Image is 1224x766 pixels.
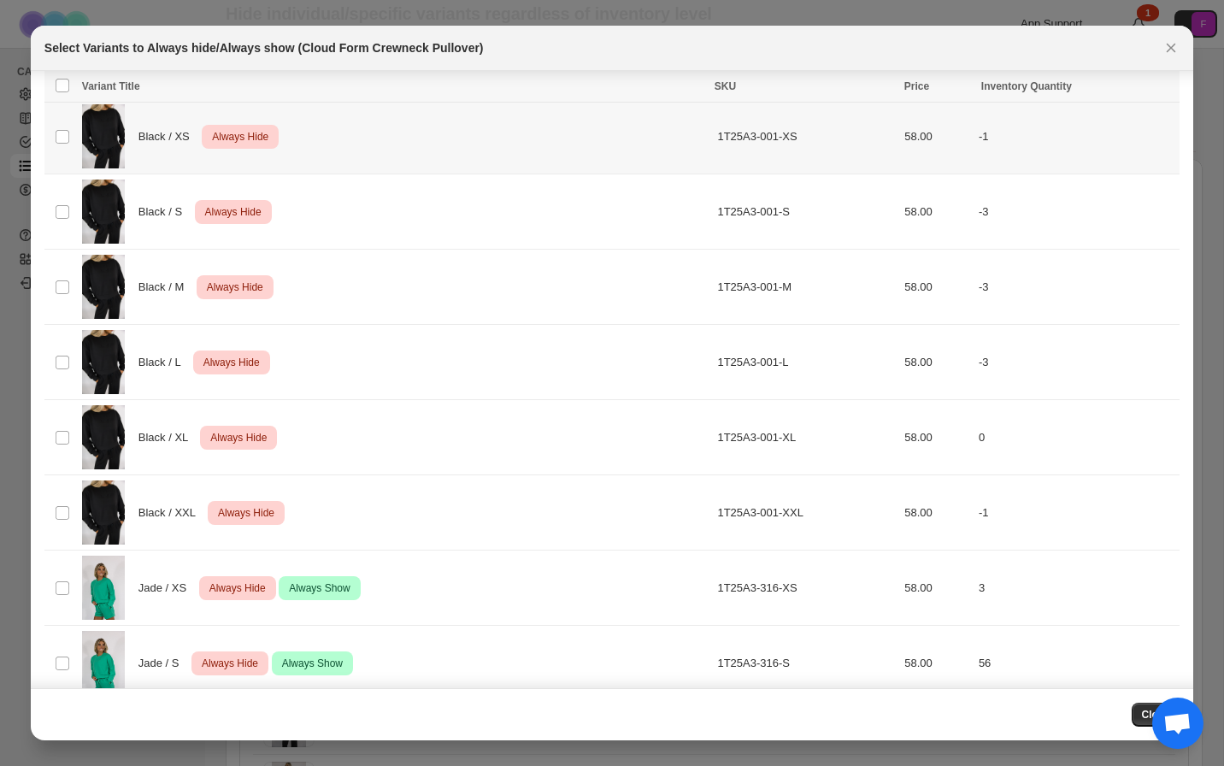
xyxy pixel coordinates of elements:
[82,104,125,168] img: G81A4922.jpg
[82,480,125,545] img: G81A4922.jpg
[974,626,1180,701] td: 56
[904,80,929,92] span: Price
[279,653,346,674] span: Always Show
[200,352,263,373] span: Always Hide
[974,325,1180,400] td: -3
[712,174,899,250] td: 1T25A3-001-S
[82,80,140,92] span: Variant Title
[138,504,205,521] span: Black / XXL
[981,80,1072,92] span: Inventory Quantity
[712,250,899,325] td: 1T25A3-001-M
[209,127,272,147] span: Always Hide
[974,551,1180,626] td: 3
[712,99,899,174] td: 1T25A3-001-XS
[712,626,899,701] td: 1T25A3-316-S
[82,255,125,319] img: G81A4922.jpg
[899,325,974,400] td: 58.00
[138,429,197,446] span: Black / XL
[1142,708,1170,722] span: Close
[82,556,125,620] img: G81A6266.jpg
[138,580,196,597] span: Jade / XS
[198,653,262,674] span: Always Hide
[974,250,1180,325] td: -3
[82,330,125,394] img: G81A4922.jpg
[712,551,899,626] td: 1T25A3-316-XS
[82,405,125,469] img: G81A4922.jpg
[285,578,353,598] span: Always Show
[138,655,189,672] span: Jade / S
[1159,36,1183,60] button: Close
[82,180,125,244] img: G81A4922.jpg
[899,475,974,551] td: 58.00
[899,250,974,325] td: 58.00
[899,99,974,174] td: 58.00
[1152,698,1203,749] div: Open chat
[974,400,1180,475] td: 0
[202,202,265,222] span: Always Hide
[974,174,1180,250] td: -3
[974,99,1180,174] td: -1
[138,279,193,296] span: Black / M
[138,203,191,221] span: Black / S
[899,626,974,701] td: 58.00
[206,578,269,598] span: Always Hide
[44,39,484,56] h2: Select Variants to Always hide/Always show (Cloud Form Crewneck Pullover)
[712,325,899,400] td: 1T25A3-001-L
[899,551,974,626] td: 58.00
[899,400,974,475] td: 58.00
[203,277,267,298] span: Always Hide
[712,400,899,475] td: 1T25A3-001-XL
[1132,703,1180,727] button: Close
[712,475,899,551] td: 1T25A3-001-XXL
[138,354,190,371] span: Black / L
[899,174,974,250] td: 58.00
[215,503,278,523] span: Always Hide
[207,427,270,448] span: Always Hide
[715,80,736,92] span: SKU
[82,631,125,695] img: G81A6266.jpg
[138,128,199,145] span: Black / XS
[974,475,1180,551] td: -1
